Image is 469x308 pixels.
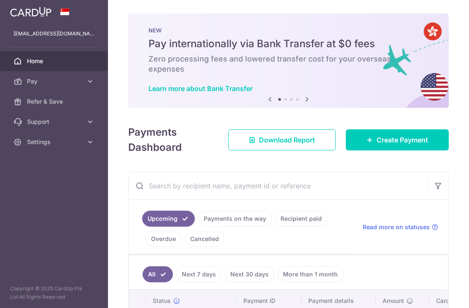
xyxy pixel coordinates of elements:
a: More than 1 month [278,266,343,282]
img: CardUp [10,7,51,17]
p: [EMAIL_ADDRESS][DOMAIN_NAME] [13,29,94,38]
a: Read more on statuses [363,223,438,231]
a: Next 7 days [176,266,221,282]
span: Pay [27,77,83,86]
h5: Pay internationally via Bank Transfer at $0 fees [148,37,429,51]
span: Amount [383,297,404,305]
h4: Payments Dashboard [128,125,213,155]
span: Home [27,57,83,65]
img: Bank transfer banner [128,13,449,108]
a: Download Report [228,129,336,150]
p: NEW [148,27,429,34]
a: Learn more about Bank Transfer [148,84,253,93]
span: Support [27,118,83,126]
a: All [143,266,173,282]
input: Search by recipient name, payment id or reference [129,172,428,199]
a: Create Payment [346,129,449,150]
span: Download Report [259,135,315,145]
a: Upcoming [142,211,195,227]
span: CardUp fee [436,297,468,305]
span: Status [153,297,171,305]
span: Create Payment [377,135,428,145]
h6: Zero processing fees and lowered transfer cost for your overseas expenses [148,54,429,74]
a: Recipient paid [275,211,327,227]
a: Cancelled [185,231,224,247]
span: Refer & Save [27,97,83,106]
span: Read more on statuses [363,223,430,231]
a: Next 30 days [225,266,274,282]
a: Payments on the way [198,211,272,227]
span: Settings [27,138,83,146]
a: Overdue [146,231,181,247]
